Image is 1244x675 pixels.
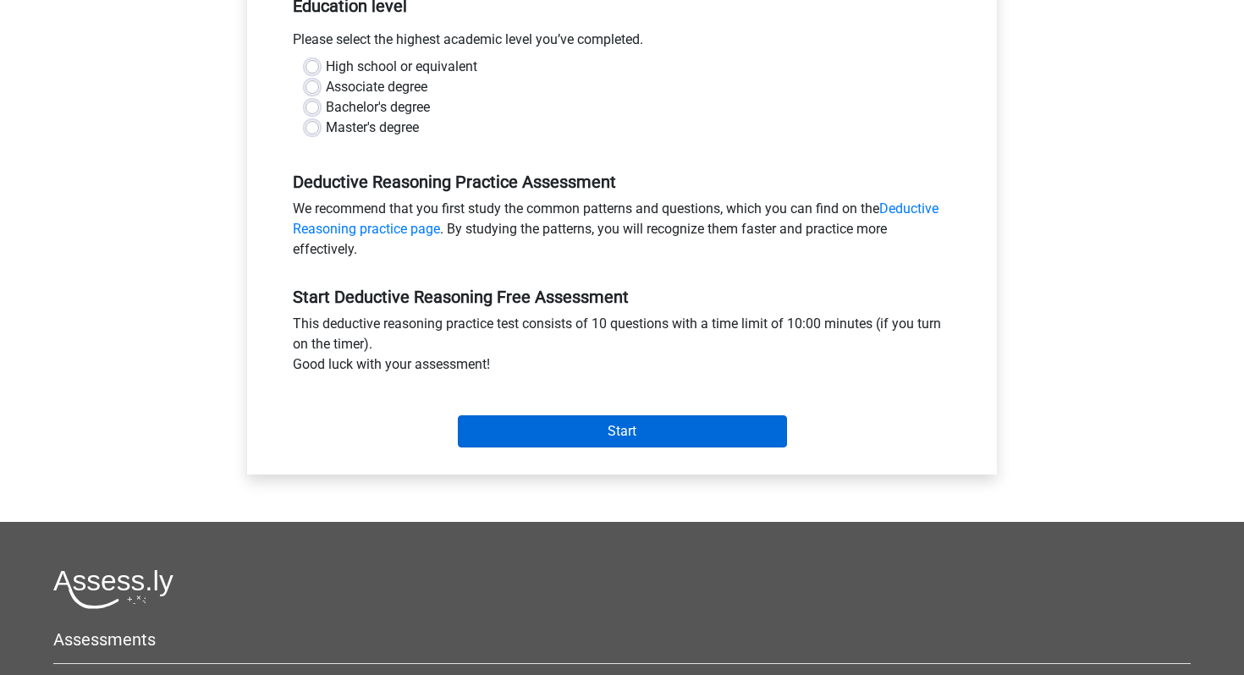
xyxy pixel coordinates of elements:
div: We recommend that you first study the common patterns and questions, which you can find on the . ... [280,199,964,266]
img: Assessly logo [53,569,173,609]
h5: Deductive Reasoning Practice Assessment [293,172,951,192]
label: Bachelor's degree [326,97,430,118]
h5: Start Deductive Reasoning Free Assessment [293,287,951,307]
label: High school or equivalent [326,57,477,77]
label: Associate degree [326,77,427,97]
input: Start [458,415,787,447]
div: Please select the highest academic level you’ve completed. [280,30,964,57]
h5: Assessments [53,629,1191,650]
label: Master's degree [326,118,419,138]
div: This deductive reasoning practice test consists of 10 questions with a time limit of 10:00 minute... [280,314,964,381]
